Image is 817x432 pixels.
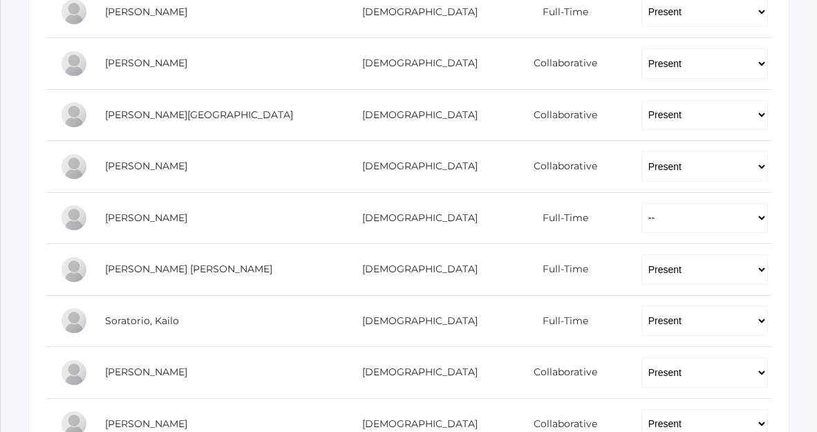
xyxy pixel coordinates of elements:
div: Kailo Soratorio [60,307,88,335]
div: Hadley Sponseller [60,359,88,386]
div: Savannah Maurer [60,101,88,129]
td: Collaborative [494,347,628,399]
td: Full-Time [494,192,628,244]
a: [PERSON_NAME] [105,6,187,18]
td: Full-Time [494,244,628,296]
td: [DEMOGRAPHIC_DATA] [335,295,493,347]
a: [PERSON_NAME] [PERSON_NAME] [105,263,272,275]
td: [DEMOGRAPHIC_DATA] [335,244,493,296]
a: Soratorio, Kailo [105,314,179,327]
td: [DEMOGRAPHIC_DATA] [335,89,493,141]
div: Cole McCollum [60,153,88,180]
a: [PERSON_NAME] [105,160,187,172]
a: [PERSON_NAME][GEOGRAPHIC_DATA] [105,109,293,121]
td: Collaborative [494,89,628,141]
a: [PERSON_NAME] [105,366,187,378]
td: [DEMOGRAPHIC_DATA] [335,192,493,244]
a: [PERSON_NAME] [105,212,187,224]
td: Collaborative [494,38,628,90]
div: Vincent Scrudato [60,204,88,232]
td: Full-Time [494,295,628,347]
td: [DEMOGRAPHIC_DATA] [335,347,493,399]
div: Colton Maurer [60,50,88,77]
td: [DEMOGRAPHIC_DATA] [335,141,493,193]
a: [PERSON_NAME] [105,57,187,69]
td: Collaborative [494,141,628,193]
a: [PERSON_NAME] [105,417,187,430]
td: [DEMOGRAPHIC_DATA] [335,38,493,90]
div: Ian Serafini Pozzi [60,256,88,283]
